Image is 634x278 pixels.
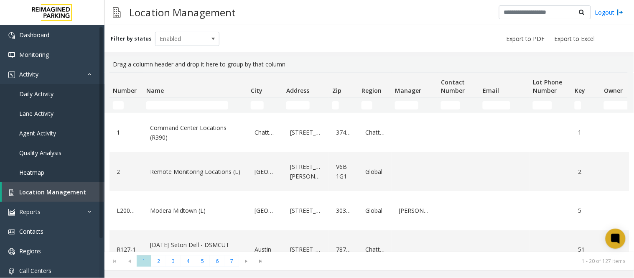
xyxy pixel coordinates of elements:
span: Page 4 [181,255,195,267]
td: Region Filter [358,98,392,113]
span: Enabled [155,32,206,46]
span: Agent Activity [19,129,56,137]
a: Remote Monitoring Locations (L) [148,165,242,179]
span: Go to the next page [241,258,252,265]
input: City Filter [251,101,264,110]
span: Regions [19,247,41,255]
span: Owner [604,87,623,94]
input: Lot Phone Number Filter [533,101,552,110]
img: 'icon' [8,52,15,59]
div: Drag a column header and drop it here to group by that column [109,56,629,72]
span: Name [146,87,164,94]
span: Lane Activity [19,110,53,117]
span: Email [483,87,499,94]
a: [GEOGRAPHIC_DATA] [252,204,278,217]
span: Daily Activity [19,90,53,98]
span: Quality Analysis [19,149,61,157]
input: Address Filter [286,101,310,110]
a: Logout [595,8,624,17]
span: Zip [332,87,341,94]
a: 78701 [334,243,353,256]
span: Export to Excel [555,35,595,43]
a: Location Management [2,182,104,202]
input: Manager Filter [395,101,418,110]
span: Activity [19,70,38,78]
a: Global [363,165,387,179]
a: 5 [576,204,596,217]
img: pageIcon [113,2,121,23]
input: Contact Number Filter [441,101,460,110]
span: Heatmap [19,168,44,176]
span: Location Management [19,188,86,196]
img: 'icon' [8,248,15,255]
a: 1 [115,126,138,139]
span: Go to the last page [255,258,267,265]
button: Export to Excel [551,33,598,45]
a: [GEOGRAPHIC_DATA] [252,165,278,179]
a: 30309 [334,204,353,217]
span: Go to the next page [239,255,254,267]
span: Region [362,87,382,94]
img: 'icon' [8,268,15,275]
span: Page 1 [137,255,151,267]
span: Dashboard [19,31,49,39]
td: Number Filter [109,98,143,113]
span: City [251,87,262,94]
a: Chattanooga [252,126,278,139]
h3: Location Management [125,2,240,23]
span: Page 3 [166,255,181,267]
span: Contacts [19,227,43,235]
span: Page 6 [210,255,224,267]
img: 'icon' [8,229,15,235]
a: [STREET_ADDRESS] [288,204,324,217]
span: Lot Phone Number [533,78,562,94]
a: 51 [576,243,596,256]
span: Page 5 [195,255,210,267]
label: Filter by status [111,35,152,43]
a: Command Center Locations (R390) [148,121,242,144]
span: Address [286,87,309,94]
kendo-pager-info: 1 - 20 of 127 items [273,258,626,265]
a: Global [363,204,387,217]
div: Data table [104,72,634,252]
span: Monitoring [19,51,49,59]
span: Number [113,87,137,94]
a: [STREET_ADDRESS] [288,243,324,256]
a: Chattanooga [363,126,387,139]
span: Page 2 [151,255,166,267]
input: Email Filter [483,101,510,110]
a: [PERSON_NAME] [397,204,433,217]
button: Export to PDF [503,33,548,45]
td: Email Filter [479,98,530,113]
a: 2 [576,165,596,179]
input: Key Filter [575,101,581,110]
span: Go to the last page [254,255,268,267]
td: Manager Filter [392,98,438,113]
span: Page 7 [224,255,239,267]
span: Reports [19,208,41,216]
td: Name Filter [143,98,247,113]
a: [STREET_ADDRESS][PERSON_NAME] [288,160,324,183]
td: City Filter [247,98,283,113]
td: Contact Number Filter [438,98,479,113]
a: 2 [115,165,138,179]
img: 'icon' [8,189,15,196]
input: Region Filter [362,101,372,110]
img: logout [617,8,624,17]
a: Chattanooga [363,243,387,256]
img: 'icon' [8,32,15,39]
span: Export to PDF [507,35,545,43]
input: Zip Filter [332,101,339,110]
img: 'icon' [8,209,15,216]
a: V6B 1G1 [334,160,353,183]
input: Name Filter [146,101,228,110]
span: Contact Number [441,78,465,94]
td: Zip Filter [329,98,358,113]
a: [DATE] Seton Dell - DSMCUT 127-51 (R390) [148,238,242,261]
a: 1 [576,126,596,139]
img: 'icon' [8,71,15,78]
span: Call Centers [19,267,51,275]
td: Key Filter [571,98,601,113]
span: Manager [395,87,421,94]
a: 37402 [334,126,353,139]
